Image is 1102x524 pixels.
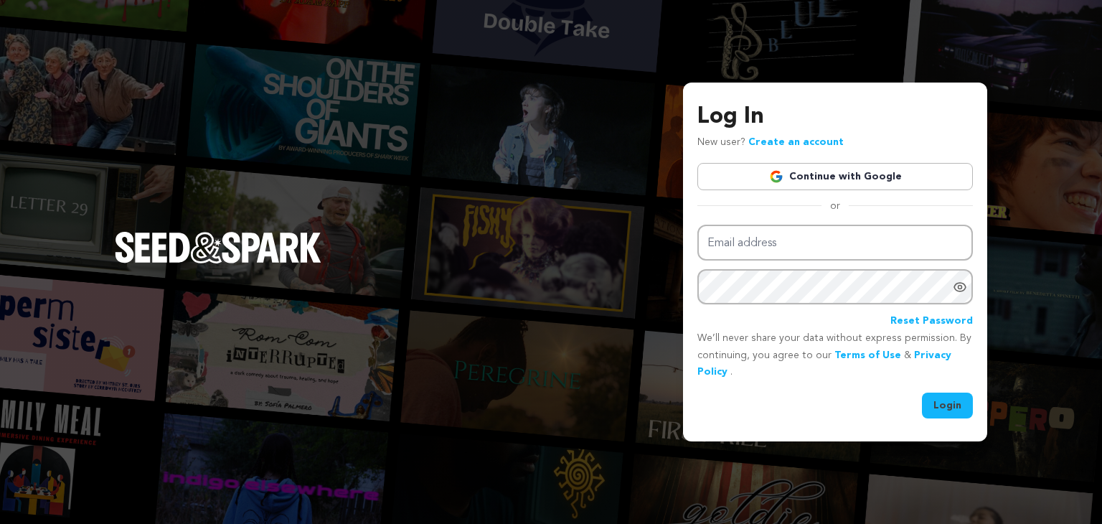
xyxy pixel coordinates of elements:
p: We’ll never share your data without express permission. By continuing, you agree to our & . [697,330,973,381]
p: New user? [697,134,844,151]
a: Continue with Google [697,163,973,190]
img: Seed&Spark Logo [115,232,321,263]
input: Email address [697,225,973,261]
h3: Log In [697,100,973,134]
span: or [821,199,849,213]
a: Create an account [748,137,844,147]
img: Google logo [769,169,783,184]
a: Seed&Spark Homepage [115,232,321,292]
button: Login [922,393,973,418]
a: Reset Password [890,313,973,330]
a: Show password as plain text. Warning: this will display your password on the screen. [953,280,967,294]
a: Terms of Use [834,350,901,360]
